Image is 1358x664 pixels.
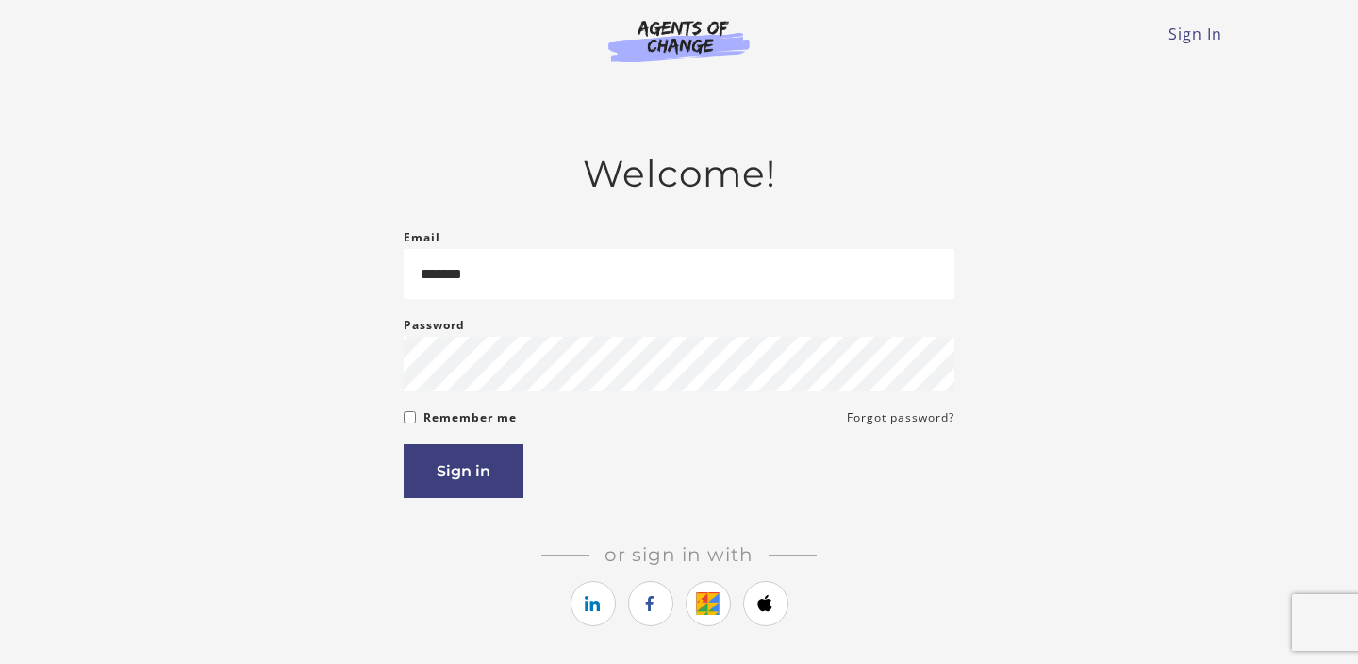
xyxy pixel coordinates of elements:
a: https://courses.thinkific.com/users/auth/facebook?ss%5Breferral%5D=&ss%5Buser_return_to%5D=&ss%5B... [628,581,673,626]
img: Agents of Change Logo [588,19,770,62]
span: Or sign in with [589,543,769,566]
label: Password [404,314,465,337]
button: Sign in [404,444,523,498]
h2: Welcome! [404,152,954,196]
a: https://courses.thinkific.com/users/auth/linkedin?ss%5Breferral%5D=&ss%5Buser_return_to%5D=&ss%5B... [571,581,616,626]
a: Sign In [1168,24,1222,44]
a: https://courses.thinkific.com/users/auth/apple?ss%5Breferral%5D=&ss%5Buser_return_to%5D=&ss%5Bvis... [743,581,788,626]
a: Forgot password? [847,407,954,429]
a: https://courses.thinkific.com/users/auth/google?ss%5Breferral%5D=&ss%5Buser_return_to%5D=&ss%5Bvi... [686,581,731,626]
label: Remember me [423,407,517,429]
label: Email [404,226,440,249]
